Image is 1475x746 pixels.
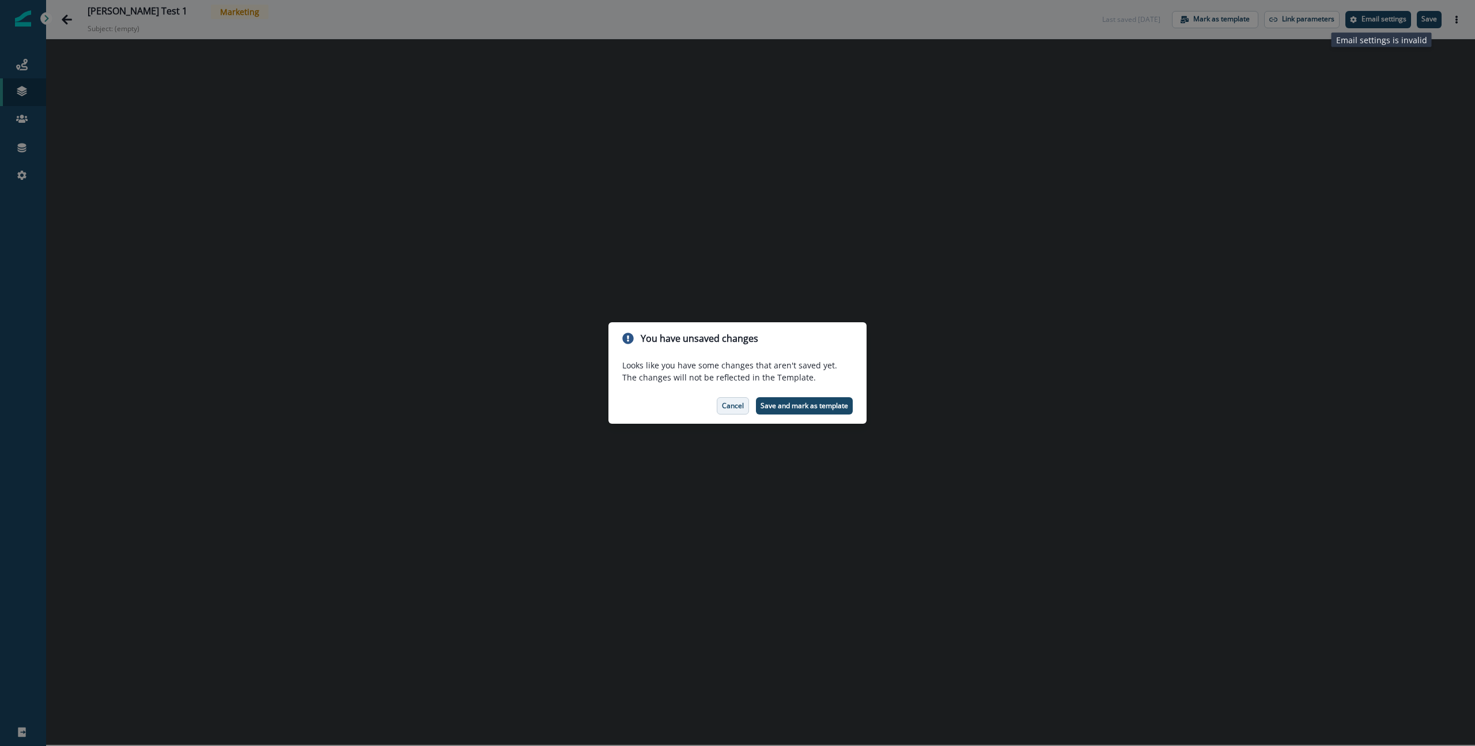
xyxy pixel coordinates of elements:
[622,359,853,383] p: Looks like you have some changes that aren't saved yet. The changes will not be reflected in the ...
[717,397,749,415] button: Cancel
[641,331,758,345] p: You have unsaved changes
[756,397,853,415] button: Save and mark as template
[722,402,744,410] p: Cancel
[761,402,848,410] p: Save and mark as template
